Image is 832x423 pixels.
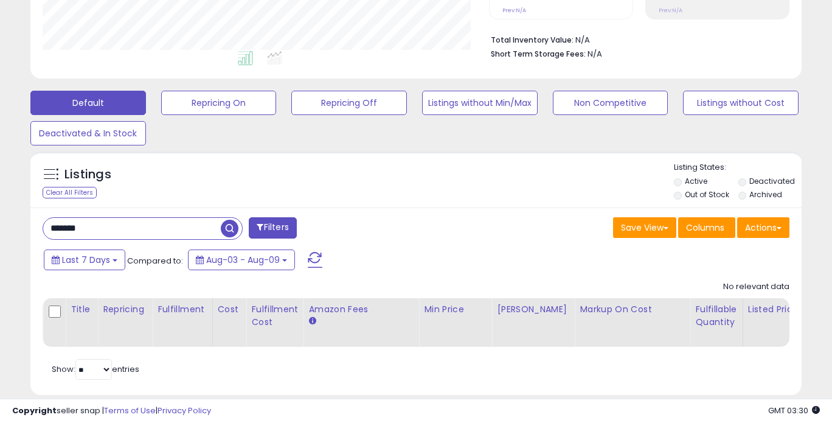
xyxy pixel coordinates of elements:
button: Repricing Off [291,91,407,115]
a: Terms of Use [104,405,156,416]
li: N/A [491,32,780,46]
h5: Listings [64,166,111,183]
div: Repricing [103,303,147,316]
label: Archived [749,189,782,200]
b: Short Term Storage Fees: [491,49,586,59]
span: Show: entries [52,363,139,375]
div: Min Price [424,303,487,316]
label: Active [685,176,707,186]
div: Clear All Filters [43,187,97,198]
div: seller snap | | [12,405,211,417]
button: Listings without Min/Max [422,91,538,115]
button: Last 7 Days [44,250,125,270]
th: The percentage added to the cost of goods (COGS) that forms the calculator for Min & Max prices. [575,298,690,347]
b: Total Inventory Value: [491,35,574,45]
button: Actions [737,217,789,238]
div: Fulfillment Cost [251,303,298,329]
div: Title [71,303,92,316]
a: Privacy Policy [158,405,211,416]
strong: Copyright [12,405,57,416]
div: Cost [218,303,241,316]
div: Markup on Cost [580,303,685,316]
button: Filters [249,217,296,239]
button: Listings without Cost [683,91,799,115]
small: Amazon Fees. [308,316,316,327]
div: Fulfillable Quantity [695,303,737,329]
div: Amazon Fees [308,303,414,316]
span: Compared to: [127,255,183,267]
label: Out of Stock [685,189,729,200]
button: Aug-03 - Aug-09 [188,250,295,270]
button: Save View [613,217,676,238]
button: Non Competitive [553,91,668,115]
div: Fulfillment [158,303,207,316]
p: Listing States: [674,162,802,173]
button: Default [30,91,146,115]
span: N/A [588,48,602,60]
div: [PERSON_NAME] [497,303,569,316]
span: 2025-08-17 03:30 GMT [768,405,820,416]
label: Deactivated [749,176,795,186]
button: Deactivated & In Stock [30,121,146,145]
span: Aug-03 - Aug-09 [206,254,280,266]
span: Last 7 Days [62,254,110,266]
small: Prev: N/A [659,7,682,14]
div: No relevant data [723,281,789,293]
button: Columns [678,217,735,238]
small: Prev: N/A [502,7,526,14]
button: Repricing On [161,91,277,115]
span: Columns [686,222,724,234]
